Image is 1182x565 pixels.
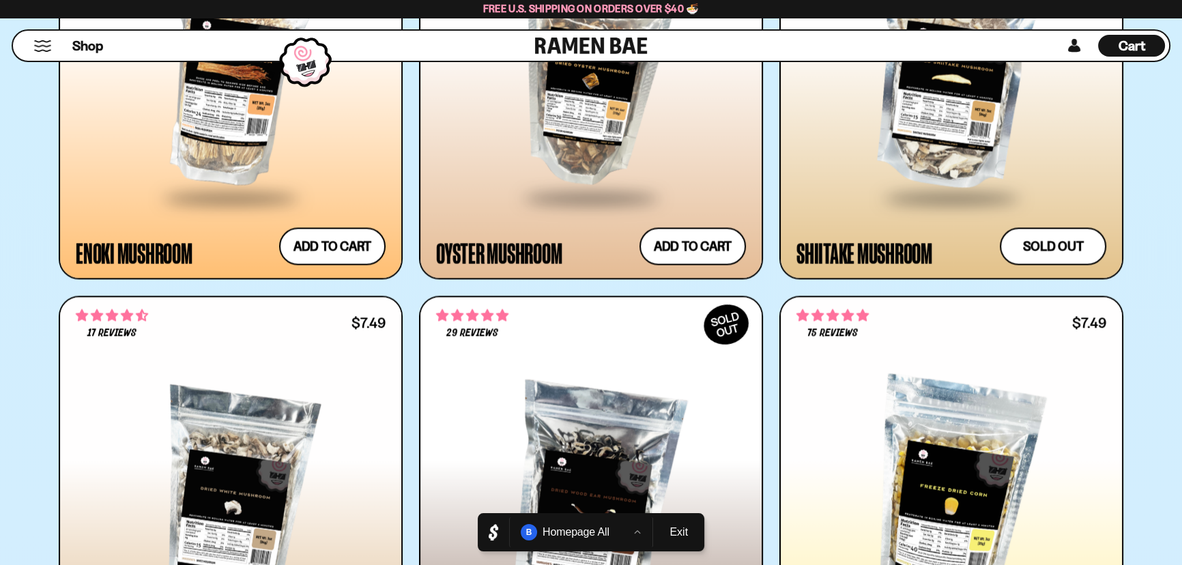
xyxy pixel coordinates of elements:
span: Shop [72,37,103,55]
span: 75 reviews [807,328,858,338]
span: 4.91 stars [796,306,869,324]
div: B [521,524,537,540]
div: Enoki Mushroom [76,240,192,265]
a: Shop [72,35,103,57]
div: $7.49 [1072,316,1106,329]
div: $7.49 [351,316,386,329]
span: 4.86 stars [436,306,508,324]
span: 4.59 stars [76,306,148,324]
button: Add to cart [279,227,386,265]
span: Free U.S. Shipping on Orders over $40 🍜 [483,2,700,15]
span: 17 reviews [87,328,136,338]
span: Homepage All [543,525,628,540]
span: 29 reviews [446,328,498,338]
div: Oyster Mushroom [436,240,562,265]
span: Cart [1119,38,1145,54]
button: Add to cart [639,227,746,265]
div: Shiitake Mushroom [796,240,932,265]
div: SOLD OUT [697,297,755,351]
button: BHomepage All [509,517,653,547]
div: Cart [1098,31,1165,61]
button: Sold out [1000,227,1106,265]
button: Mobile Menu Trigger [33,40,52,52]
button: Exit [664,524,693,540]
